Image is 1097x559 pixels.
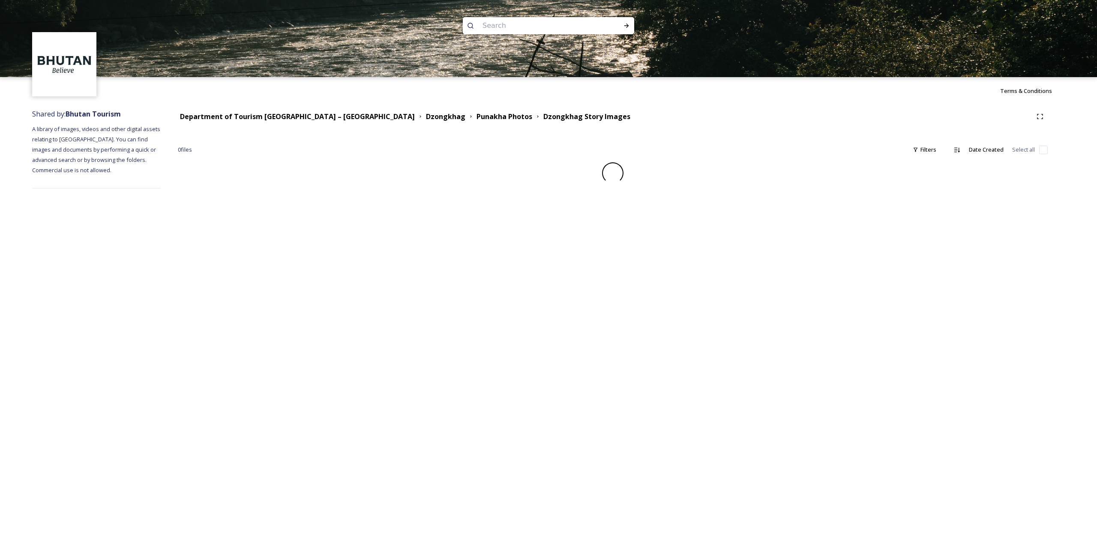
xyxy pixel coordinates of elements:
[543,112,630,121] strong: Dzongkhag Story Images
[32,109,121,119] span: Shared by:
[180,112,415,121] strong: Department of Tourism [GEOGRAPHIC_DATA] – [GEOGRAPHIC_DATA]
[1012,146,1035,154] span: Select all
[1000,86,1065,96] a: Terms & Conditions
[478,16,596,35] input: Search
[33,33,96,96] img: BT_Logo_BB_Lockup_CMYK_High%2520Res.jpg
[426,112,465,121] strong: Dzongkhag
[66,109,121,119] strong: Bhutan Tourism
[178,146,192,154] span: 0 file s
[477,112,532,121] strong: Punakha Photos
[965,141,1008,158] div: Date Created
[1000,87,1052,95] span: Terms & Conditions
[908,141,941,158] div: Filters
[32,125,162,174] span: A library of images, videos and other digital assets relating to [GEOGRAPHIC_DATA]. You can find ...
